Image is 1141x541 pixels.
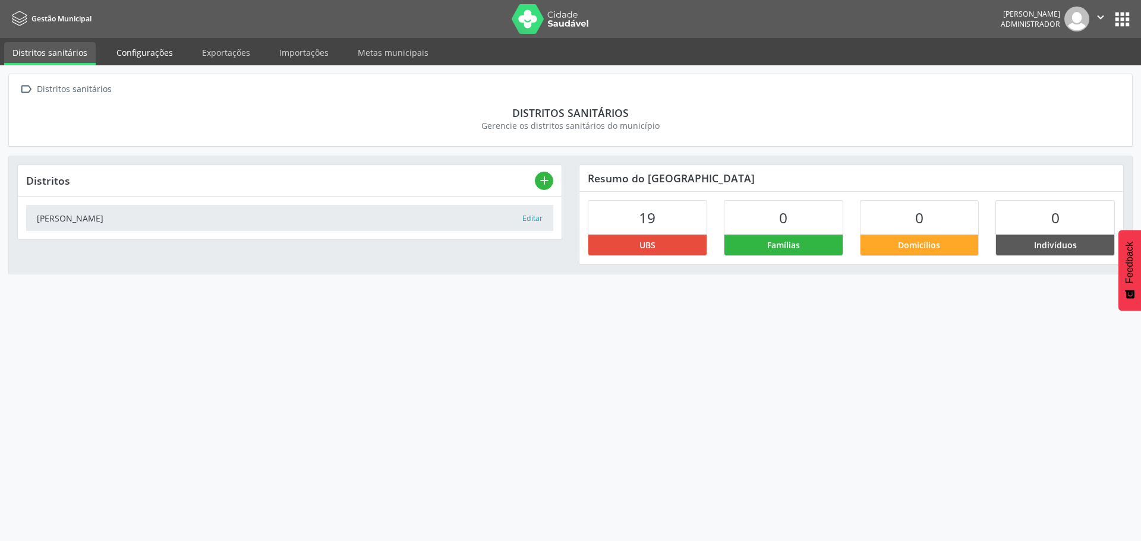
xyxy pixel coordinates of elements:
a: Importações [271,42,337,63]
button: apps [1112,9,1133,30]
button:  [1089,7,1112,31]
span: Famílias [767,239,800,251]
div: Distritos [26,174,535,187]
span: 0 [1051,208,1060,227]
span: Administrador [1001,19,1060,29]
div: Distritos sanitários [34,81,114,98]
button: Editar [522,213,543,224]
a: [PERSON_NAME] Editar [26,205,553,230]
div: Distritos sanitários [26,106,1115,119]
div: [PERSON_NAME] [1001,9,1060,19]
i:  [1094,11,1107,24]
span: 0 [779,208,787,227]
div: [PERSON_NAME] [37,212,522,224]
span: Indivíduos [1034,239,1077,251]
a: Configurações [108,42,181,63]
div: Resumo do [GEOGRAPHIC_DATA] [579,165,1123,191]
button: add [535,172,553,190]
a: Exportações [194,42,259,63]
img: img [1064,7,1089,31]
i:  [17,81,34,98]
span: 19 [639,208,655,227]
span: 0 [915,208,923,227]
a: Distritos sanitários [4,42,96,65]
div: Gerencie os distritos sanitários do município [26,119,1115,132]
span: Domicílios [898,239,940,251]
i: add [538,174,551,187]
a: Gestão Municipal [8,9,92,29]
span: Gestão Municipal [31,14,92,24]
span: Feedback [1124,242,1135,283]
a: Metas municipais [349,42,437,63]
a:  Distritos sanitários [17,81,114,98]
span: UBS [639,239,655,251]
button: Feedback - Mostrar pesquisa [1118,230,1141,311]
